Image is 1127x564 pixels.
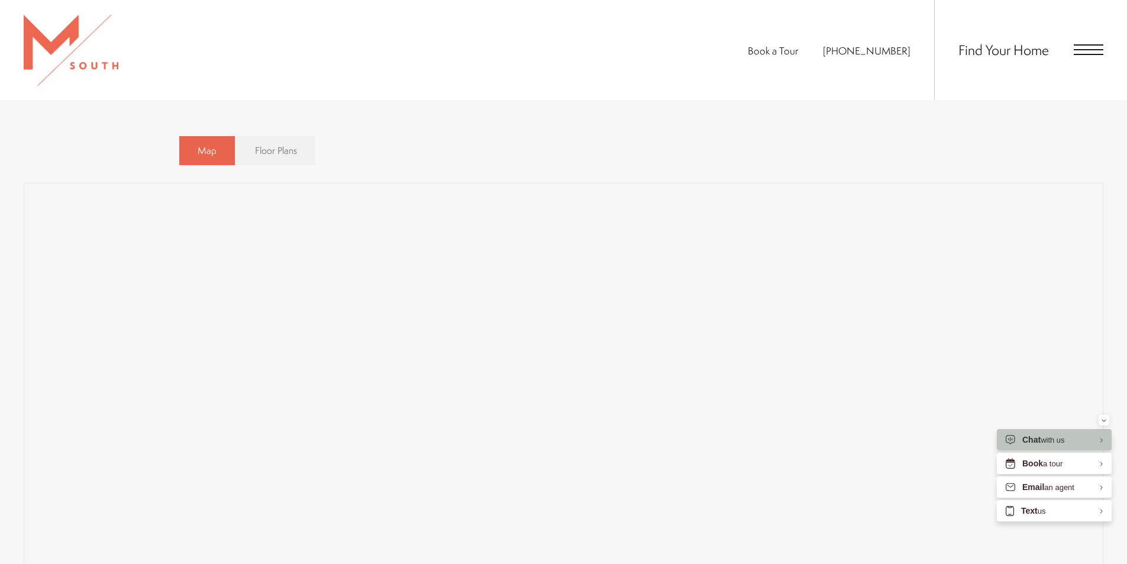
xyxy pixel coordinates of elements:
[823,44,910,57] span: [PHONE_NUMBER]
[958,40,1049,59] a: Find Your Home
[255,144,297,157] span: Floor Plans
[198,144,217,157] span: Map
[748,44,798,57] a: Book a Tour
[1074,44,1103,55] button: Open Menu
[24,15,118,86] img: MSouth
[823,44,910,57] a: Call Us at 813-570-8014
